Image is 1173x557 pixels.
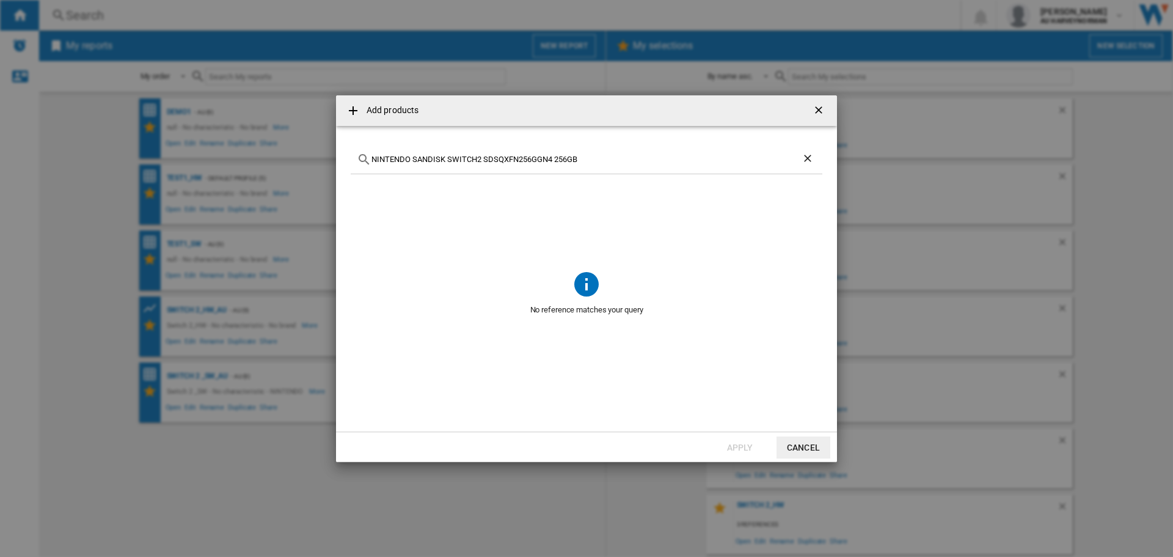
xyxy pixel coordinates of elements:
[777,437,830,459] button: Cancel
[351,298,822,322] span: No reference matches your query
[802,152,816,167] ng-md-icon: Clear search
[360,105,418,117] h4: Add products
[813,104,827,119] ng-md-icon: getI18NText('BUTTONS.CLOSE_DIALOG')
[371,155,802,164] input: Search for a product
[808,98,832,123] button: getI18NText('BUTTONS.CLOSE_DIALOG')
[713,437,767,459] button: Apply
